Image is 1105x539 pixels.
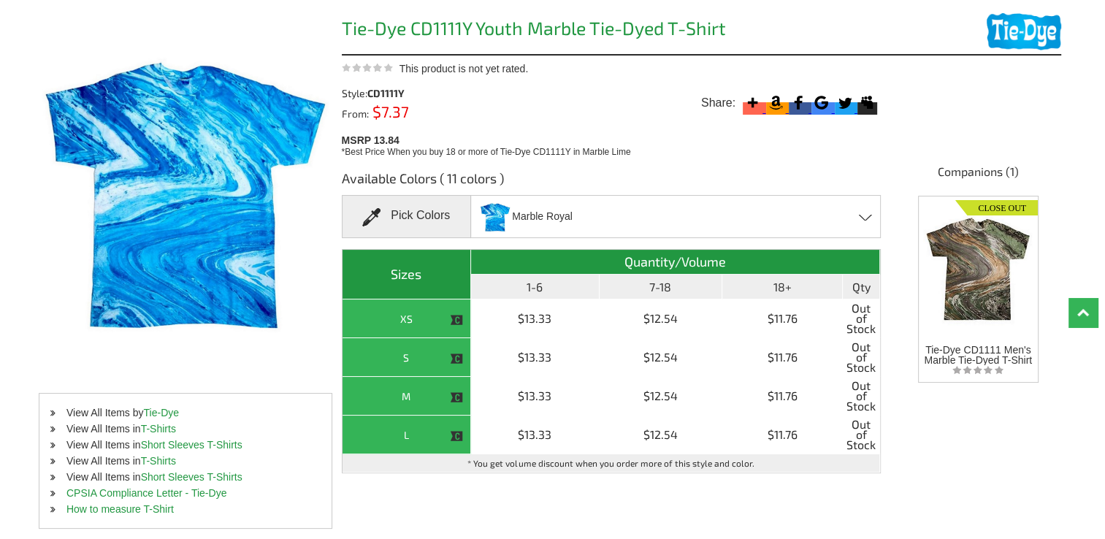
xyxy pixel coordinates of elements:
svg: Google Bookmark [811,93,831,112]
th: Quantity/Volume [471,250,881,275]
td: $11.76 [722,377,843,416]
td: * You get volume discount when you order more of this style and color. [343,454,881,473]
a: Tie-Dye [144,407,180,418]
span: $7.37 [369,102,409,121]
td: $12.54 [600,416,723,454]
li: View All Items in [39,469,332,485]
li: View All Items by [39,405,332,421]
span: CD1111Y [367,87,405,99]
a: How to measure T-Shirt [66,503,174,515]
span: Out of Stock [846,381,876,411]
li: View All Items in [39,453,332,469]
img: This item is CLOSEOUT! [450,391,463,404]
img: tie-dye_HM1111B_marble-royal.jpg [480,197,511,236]
span: Out of Stock [846,419,876,450]
a: T-Shirts [141,423,176,435]
li: View All Items in [39,437,332,453]
td: $13.33 [471,338,600,377]
td: $11.76 [722,338,843,377]
img: This item is CLOSEOUT! [450,313,463,326]
span: Out of Stock [846,303,876,334]
img: This item is CLOSEOUT! [450,429,463,443]
th: Qty [843,275,880,299]
span: Tie-Dye CD1111 Men's Marble Tie-Dyed T-Shirt [924,344,1032,366]
th: S [343,338,471,377]
span: Out of Stock [846,342,876,372]
svg: Amazon [766,93,786,112]
img: Tie-Dye [987,13,1061,50]
h3: Available Colors ( 11 colors ) [342,169,882,195]
img: This item is CLOSEOUT! [450,352,463,365]
a: CPSIA Compliance Letter - Tie-Dye [66,487,226,499]
span: Marble Royal [512,204,572,229]
h4: Companions (1) [895,164,1061,187]
th: 7-18 [600,275,723,299]
th: XS [343,299,471,338]
a: Closeout Tie-Dye CD1111 Men's Marble Tie-Dyed T-Shirt [923,196,1033,365]
h1: Tie-Dye CD1111Y Youth Marble Tie-Dyed T-Shirt [342,19,882,42]
a: Short Sleeves T-Shirts [141,439,242,451]
td: $13.33 [471,377,600,416]
td: $12.54 [600,299,723,338]
li: View All Items in [39,421,332,437]
td: $11.76 [722,299,843,338]
td: $13.33 [471,416,600,454]
a: Top [1068,298,1098,327]
td: $13.33 [471,299,600,338]
span: *Best Price When you buy 18 or more of Tie-Dye CD1111Y in Marble Lime [342,147,631,157]
th: 18+ [722,275,843,299]
span: Share: [701,96,735,110]
td: $12.54 [600,338,723,377]
a: T-Shirts [141,455,176,467]
div: MSRP 13.84 [342,131,887,158]
svg: Facebook [789,93,808,112]
th: Sizes [343,250,471,299]
div: Style: [342,88,478,99]
th: M [343,377,471,416]
a: Short Sleeves T-Shirts [141,471,242,483]
div: Pick Colors [342,195,471,238]
div: From: [342,106,478,119]
span: This product is not yet rated. [399,63,529,74]
svg: Myspace [857,93,877,112]
td: $12.54 [600,377,723,416]
th: L [343,416,471,454]
svg: More [743,93,762,112]
td: $11.76 [722,416,843,454]
img: listing_empty_star.svg [952,365,1003,375]
img: This product is not yet rated. [342,63,393,72]
img: Closeout [955,196,1038,215]
svg: Twitter [835,93,854,112]
th: 1-6 [471,275,600,299]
